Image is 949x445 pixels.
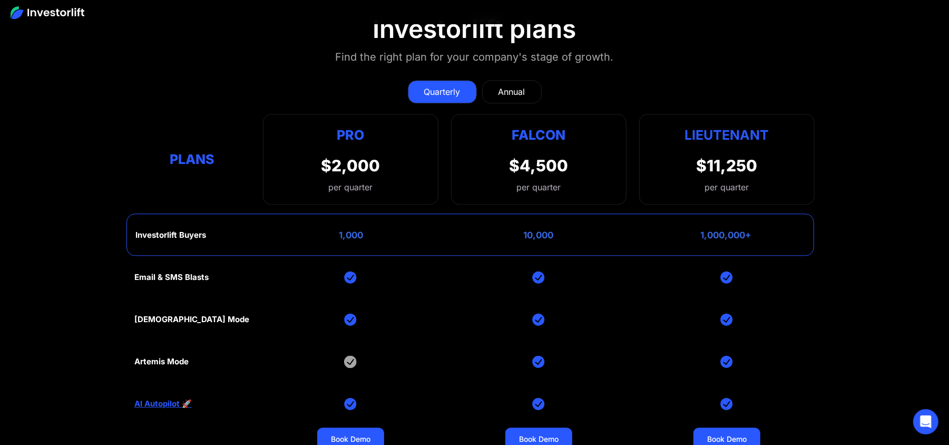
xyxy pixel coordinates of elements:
div: $11,250 [696,156,757,175]
div: Find the right plan for your company's stage of growth. [336,49,614,65]
div: Investorlift Buyers [135,230,206,240]
div: per quarter [705,181,749,194]
div: $4,500 [509,156,568,175]
div: Plans [134,149,250,169]
div: 1,000,000+ [700,230,751,240]
div: [DEMOGRAPHIC_DATA] Mode [134,315,249,324]
div: per quarter [321,181,380,194]
div: Open Intercom Messenger [913,409,938,434]
div: 10,000 [524,230,554,240]
strong: Lieutenant [684,127,769,143]
div: Email & SMS Blasts [134,273,209,282]
div: 1,000 [339,230,363,240]
div: Pro [321,125,380,146]
div: Investorlift plans [373,14,576,44]
div: Quarterly [424,85,461,98]
a: AI Autopilot 🚀 [134,399,192,409]
div: per quarter [516,181,561,194]
div: $2,000 [321,156,380,175]
div: Artemis Mode [134,357,189,366]
div: Annual [498,85,525,98]
div: Falcon [512,125,565,146]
